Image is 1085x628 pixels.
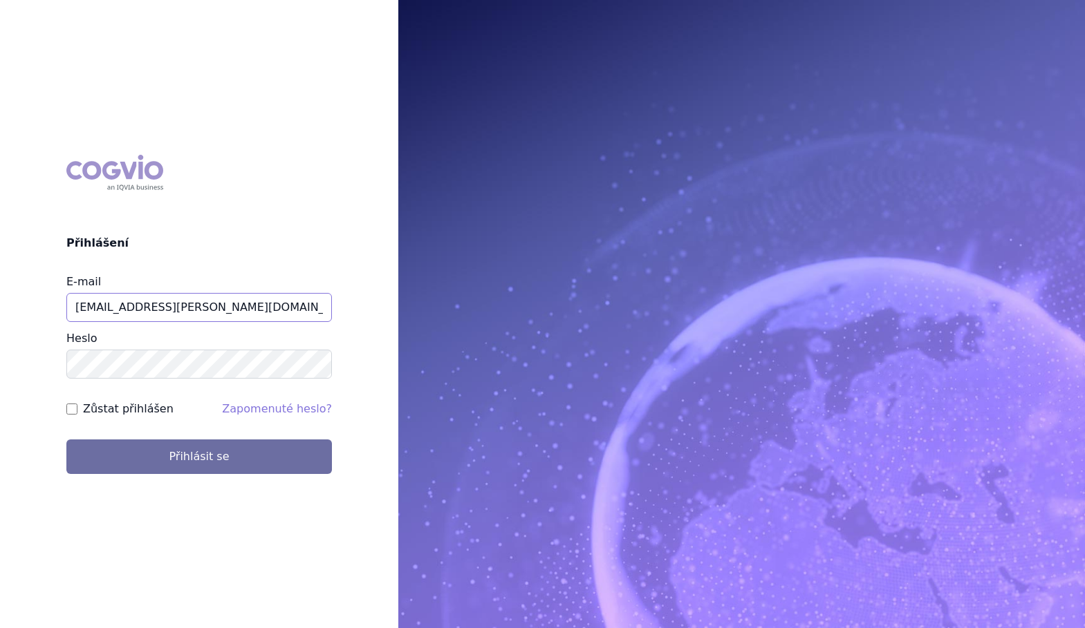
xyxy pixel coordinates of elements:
a: Zapomenuté heslo? [222,402,332,415]
h2: Přihlášení [66,235,332,251]
label: Zůstat přihlášen [83,401,174,417]
label: E-mail [66,275,101,288]
div: COGVIO [66,155,163,191]
label: Heslo [66,332,97,345]
button: Přihlásit se [66,439,332,474]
